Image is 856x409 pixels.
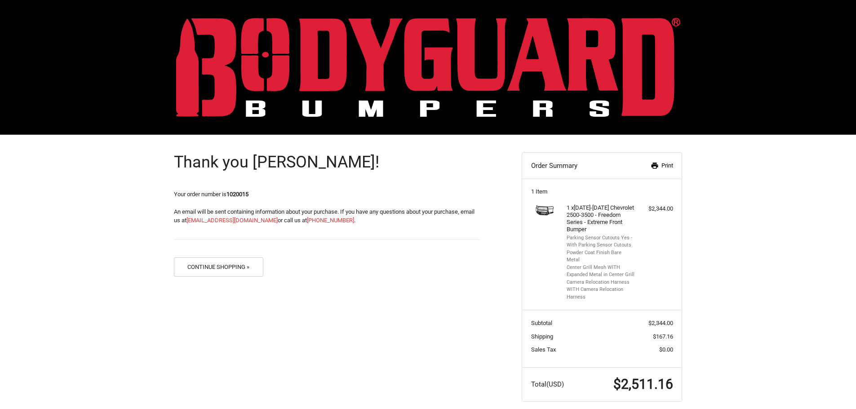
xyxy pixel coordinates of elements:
li: Powder Coat Finish Bare Metal [567,249,635,264]
li: Camera Relocation Harness WITH Camera Relocation Harness [567,279,635,301]
div: $2,344.00 [638,204,673,213]
a: [PHONE_NUMBER] [307,217,354,224]
h4: 1 x [DATE]-[DATE] Chevrolet 2500-3500 - Freedom Series - Extreme Front Bumper [567,204,635,233]
iframe: Chat Widget [811,366,856,409]
span: $167.16 [653,333,673,340]
h1: Thank you [PERSON_NAME]! [174,152,480,172]
span: $2,511.16 [613,376,673,392]
li: Center Grill Mesh WITH Expanded Metal in Center Grill [567,264,635,279]
span: Total (USD) [531,380,564,388]
span: Your order number is [174,191,248,198]
a: Print [626,161,673,170]
span: $0.00 [659,346,673,353]
span: An email will be sent containing information about your purchase. If you have any questions about... [174,208,475,224]
h3: 1 Item [531,188,673,195]
span: $2,344.00 [648,320,673,326]
button: Continue Shopping » [174,257,263,277]
span: Shipping [531,333,553,340]
img: BODYGUARD BUMPERS [176,18,680,117]
strong: 1020015 [226,191,248,198]
li: Parking Sensor Cutouts Yes - With Parking Sensor Cutouts [567,234,635,249]
span: Subtotal [531,320,552,326]
a: [EMAIL_ADDRESS][DOMAIN_NAME] [186,217,278,224]
span: Sales Tax [531,346,556,353]
h3: Order Summary [531,161,627,170]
